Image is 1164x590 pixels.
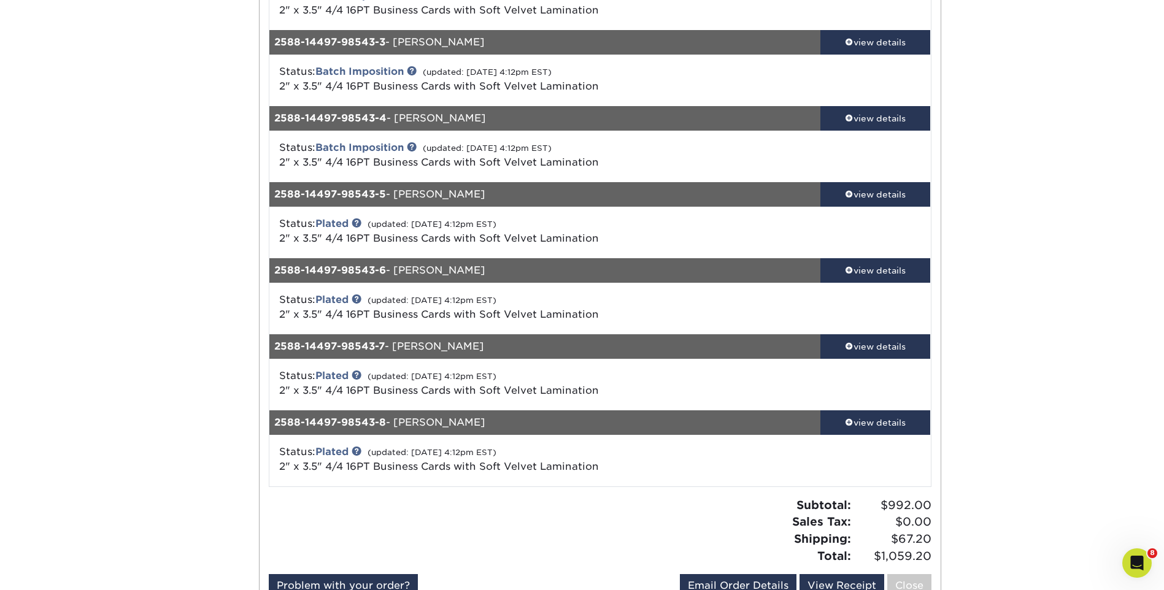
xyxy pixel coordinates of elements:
[274,340,385,352] strong: 2588-14497-98543-7
[820,340,931,353] div: view details
[270,445,710,474] div: Status:
[368,372,496,381] small: (updated: [DATE] 4:12pm EST)
[315,370,349,381] a: Plated
[315,142,404,153] a: Batch Imposition
[855,513,931,531] span: $0.00
[423,67,552,77] small: (updated: [DATE] 4:12pm EST)
[279,156,599,168] span: 2" x 3.5" 4/4 16PT Business Cards with Soft Velvet Lamination
[855,548,931,565] span: $1,059.20
[315,218,349,229] a: Plated
[279,308,599,320] span: 2" x 3.5" 4/4 16PT Business Cards with Soft Velvet Lamination
[270,369,710,398] div: Status:
[274,188,386,200] strong: 2588-14497-98543-5
[368,448,496,457] small: (updated: [DATE] 4:12pm EST)
[820,112,931,125] div: view details
[820,416,931,429] div: view details
[270,140,710,170] div: Status:
[820,36,931,48] div: view details
[3,553,104,586] iframe: Google Customer Reviews
[270,293,710,322] div: Status:
[274,416,386,428] strong: 2588-14497-98543-8
[269,334,820,359] div: - [PERSON_NAME]
[279,461,599,472] span: 2" x 3.5" 4/4 16PT Business Cards with Soft Velvet Lamination
[820,334,931,359] a: view details
[270,64,710,94] div: Status:
[315,66,404,77] a: Batch Imposition
[269,182,820,207] div: - [PERSON_NAME]
[820,30,931,55] a: view details
[279,385,599,396] span: 2" x 3.5" 4/4 16PT Business Cards with Soft Velvet Lamination
[274,112,387,124] strong: 2588-14497-98543-4
[820,264,931,277] div: view details
[423,144,552,153] small: (updated: [DATE] 4:12pm EST)
[274,36,385,48] strong: 2588-14497-98543-3
[794,532,851,545] strong: Shipping:
[820,188,931,201] div: view details
[796,498,851,511] strong: Subtotal:
[820,106,931,131] a: view details
[315,294,349,305] a: Plated
[855,531,931,548] span: $67.20
[855,497,931,514] span: $992.00
[270,216,710,246] div: Status:
[368,220,496,229] small: (updated: [DATE] 4:12pm EST)
[315,446,349,458] a: Plated
[279,4,599,16] span: 2" x 3.5" 4/4 16PT Business Cards with Soft Velvet Lamination
[274,264,386,276] strong: 2588-14497-98543-6
[368,296,496,305] small: (updated: [DATE] 4:12pm EST)
[269,410,820,435] div: - [PERSON_NAME]
[792,515,851,528] strong: Sales Tax:
[279,80,599,92] span: 2" x 3.5" 4/4 16PT Business Cards with Soft Velvet Lamination
[820,182,931,207] a: view details
[269,106,820,131] div: - [PERSON_NAME]
[269,258,820,283] div: - [PERSON_NAME]
[817,549,851,562] strong: Total:
[269,30,820,55] div: - [PERSON_NAME]
[279,232,599,244] span: 2" x 3.5" 4/4 16PT Business Cards with Soft Velvet Lamination
[1122,548,1152,578] iframe: Intercom live chat
[820,258,931,283] a: view details
[820,410,931,435] a: view details
[1147,548,1157,558] span: 8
